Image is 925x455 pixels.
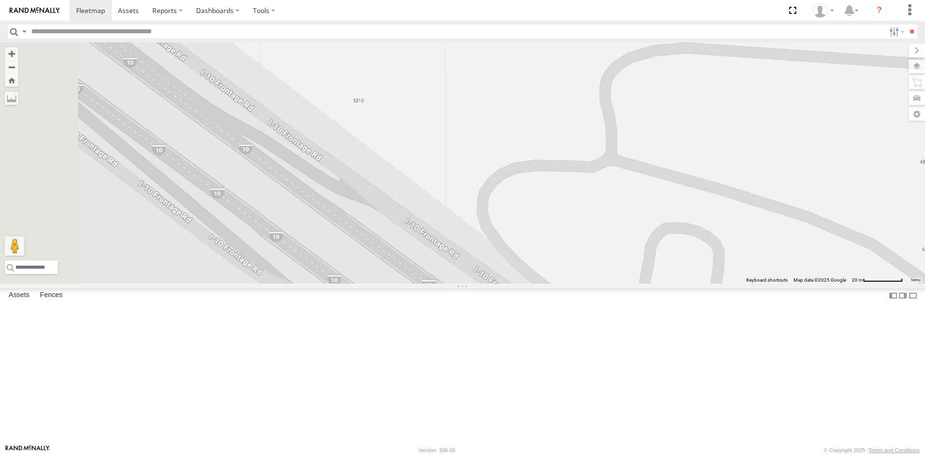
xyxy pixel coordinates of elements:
label: Measure [5,91,18,105]
span: 20 m [852,277,863,283]
a: Terms and Conditions [869,447,920,453]
label: Search Filter Options [885,25,906,39]
button: Drag Pegman onto the map to open Street View [5,236,24,256]
div: © Copyright 2025 - [824,447,920,453]
span: Map data ©2025 Google [793,277,846,283]
i: ? [872,3,887,18]
label: Search Query [20,25,28,39]
button: Zoom in [5,47,18,60]
a: Visit our Website [5,445,50,455]
button: Zoom out [5,60,18,74]
div: Version: 306.00 [419,447,455,453]
button: Zoom Home [5,74,18,87]
label: Hide Summary Table [908,288,918,302]
label: Fences [35,289,67,302]
button: Map Scale: 20 m per 79 pixels [849,277,906,284]
label: Assets [4,289,34,302]
label: Dock Summary Table to the Left [888,288,898,302]
label: Map Settings [909,107,925,121]
button: Keyboard shortcuts [746,277,788,284]
a: Terms [911,278,921,282]
label: Dock Summary Table to the Right [898,288,908,302]
div: Sylvia McKeever [809,3,837,18]
img: rand-logo.svg [10,7,60,14]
